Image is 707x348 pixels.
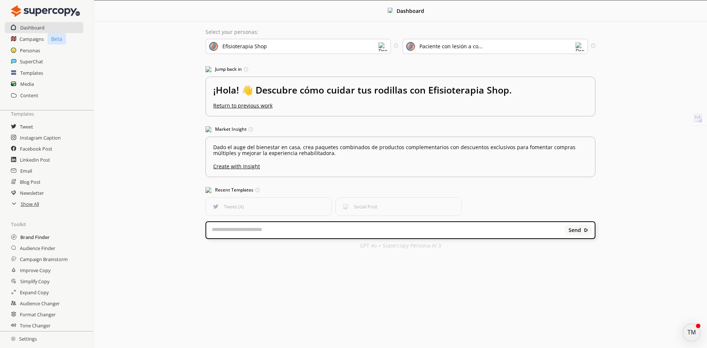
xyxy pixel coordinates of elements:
[20,187,44,198] a: Newsletter
[21,198,39,210] a: Show All
[205,126,211,132] img: Market Insight
[683,324,700,341] button: atlas-launcher
[255,188,260,192] img: Tooltip Icon
[249,127,253,131] img: Tooltip Icon
[576,42,584,51] img: Dropdown Icon
[335,197,462,216] button: Social PostSocial Post
[20,265,50,276] a: Improve Copy
[205,197,332,216] button: Tweet (X)Tweet (X)
[394,43,398,48] img: Tooltip Icon
[406,42,415,51] img: Audience Icon
[20,154,50,165] a: LinkedIn Post
[20,56,43,67] a: SuperChat
[397,7,424,14] b: Dashboard
[20,34,44,45] a: Campaigns
[213,204,218,209] img: Tweet (X)
[419,43,483,49] div: Paciente con lesión a co...
[205,29,595,35] p: Select your personas:
[584,228,589,233] img: Close
[591,43,595,48] img: Tooltip Icon
[48,33,66,45] p: Beta
[20,78,34,89] a: Media
[20,45,40,56] a: Personas
[20,276,49,287] a: Simplify Copy
[20,287,49,298] a: Expand Copy
[20,67,43,78] a: Templates
[213,84,588,103] h2: ¡Hola! 👋 Descubre cómo cuidar tus rodillas con Efisioterapia Shop.
[379,42,387,51] img: Dropdown Icon
[360,243,441,249] p: GPT 4o + Supercopy Persona-AI 3
[11,337,15,341] img: Close
[213,160,588,169] u: Create with Insight
[20,243,55,254] a: Audience Finder
[11,4,80,18] img: Close
[205,187,211,193] img: Popular Templates
[20,254,68,265] a: Campaign Brainstorm
[205,124,595,135] h3: Market Insight
[244,67,248,71] img: Tooltip Icon
[205,64,595,75] h3: Jump back in
[209,42,218,51] img: Brand Icon
[20,90,38,101] a: Content
[20,121,33,132] a: Tweet
[388,8,393,13] img: Close
[569,227,581,233] b: Send
[205,184,595,196] h3: Recent Templates
[20,309,56,320] a: Format Changer
[683,324,700,341] div: atlas-message-author-avatar
[20,132,61,143] a: Instagram Caption
[20,320,50,331] a: Tone Changer
[20,176,41,187] a: Blog Post
[20,22,45,33] a: Dashboard
[20,165,32,176] a: Email
[20,143,52,154] a: Facebook Post
[20,298,60,309] a: Audience Changer
[213,102,272,109] u: Return to previous work
[343,204,348,209] img: Social Post
[205,66,211,72] img: Jump Back In
[213,144,588,156] p: Dado el auge del bienestar en casa, crea paquetes combinados de productos complementarios con des...
[20,232,50,243] a: Brand Finder
[222,43,267,49] div: Efisioterapia Shop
